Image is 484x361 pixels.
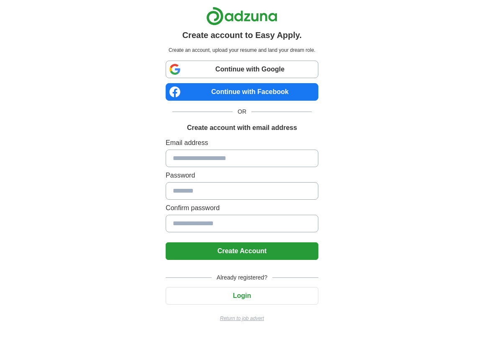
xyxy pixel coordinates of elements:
img: Adzuna logo [206,7,277,25]
label: Password [166,170,318,180]
a: Login [166,292,318,299]
h1: Create account to Easy Apply. [182,29,302,41]
a: Return to job advert [166,315,318,322]
button: Login [166,287,318,305]
label: Email address [166,138,318,148]
p: Create an account, upload your resume and land your dream role. [167,46,317,54]
h1: Create account with email address [187,123,297,133]
span: OR [233,107,251,116]
a: Continue with Google [166,61,318,78]
label: Confirm password [166,203,318,213]
a: Continue with Facebook [166,83,318,101]
span: Already registered? [212,273,272,282]
button: Create Account [166,242,318,260]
